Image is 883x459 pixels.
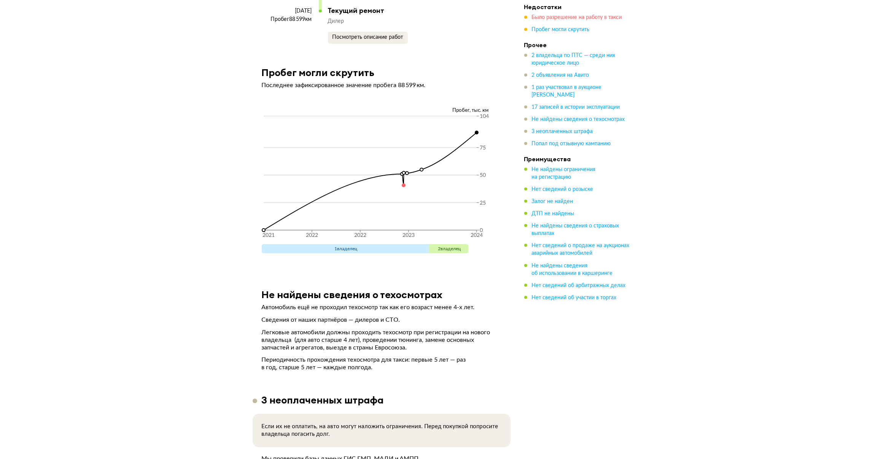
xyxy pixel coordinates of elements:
span: Не найдены сведения о техосмотрах [532,117,625,122]
tspan: 2021 [263,233,275,238]
span: 2 объявления на Авито [532,73,589,78]
tspan: 2022 [354,233,366,238]
div: Пробег 88 599 км [262,16,312,23]
span: 3 неоплаченных штрафа [532,129,593,134]
button: Посмотреть описание работ [328,32,408,44]
span: Посмотреть описание работ [333,35,403,40]
span: ДТП не найдены [532,211,574,216]
span: Было разрешение на работу в такси [532,15,622,20]
span: Попал под отзывную кампанию [532,141,611,146]
span: 2 владельца по ПТС — среди них юридическое лицо [532,53,616,66]
p: Периодичность прохождения техосмотра для такси: первые 5 лет — раз в год, старше 5 лет — каждые п... [262,356,501,371]
span: 1 владелец [334,246,357,251]
tspan: 0 [480,228,483,233]
tspan: 2023 [402,233,414,238]
span: Не найдены ограничения на регистрацию [532,167,596,180]
span: Пробег могли скрутить [532,27,590,32]
div: Текущий ремонт [328,6,494,15]
p: Автомобиль ещё не проходил техосмотр так как его возраст менее 4-х лет. [262,303,501,311]
span: Нет сведений об участии в торгах [532,295,617,300]
span: Залог не найден [532,199,573,204]
p: Если их не оплатить, на авто могут наложить ограничения. Перед покупкой попросите владельца погас... [262,423,501,438]
h3: 3 неоплаченных штрафа [262,394,384,406]
span: Нет сведений о продаже на аукционах аварийных автомобилей [532,243,630,256]
span: Нет сведений об арбитражных делах [532,283,626,288]
span: Не найдены сведения о страховых выплатах [532,223,619,236]
tspan: 104 [480,114,489,119]
span: 1 раз участвовал в аукционе [PERSON_NAME] [532,85,602,98]
div: Пробег, тыс. км [262,107,501,114]
h3: Пробег могли скрутить [262,67,375,78]
span: 17 записей в истории эксплуатации [532,105,620,110]
span: Нет сведений о розыске [532,187,593,192]
p: Последнее зафиксированное значение пробега 88 599 км. [262,81,501,89]
h4: Преимущества [524,155,631,163]
h4: Прочее [524,41,631,49]
h3: Не найдены сведения о техосмотрах [262,289,443,300]
span: Не найдены сведения об использовании в каршеринге [532,263,613,276]
tspan: 25 [480,200,486,205]
div: [DATE] [262,8,312,14]
h4: Недостатки [524,3,631,11]
tspan: 50 [480,173,486,178]
tspan: 2024 [471,233,483,238]
tspan: 75 [480,145,486,151]
p: Легковые автомобили должны проходить техосмотр при регистрации на нового владельца (для авто стар... [262,329,501,351]
p: Сведения от наших партнёров — дилеров и СТО. [262,316,501,324]
span: 2 владелец [438,246,461,251]
span: Дилер [328,19,344,24]
tspan: 2022 [305,233,318,238]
